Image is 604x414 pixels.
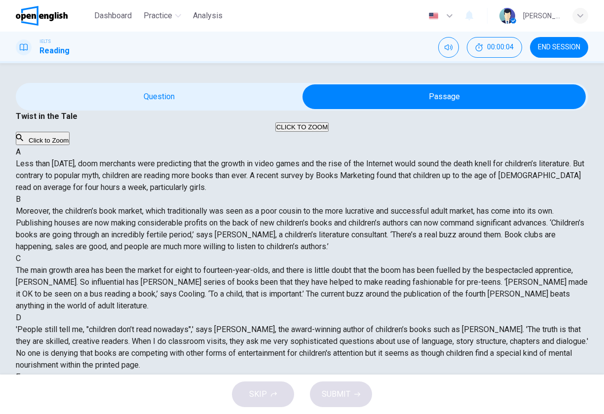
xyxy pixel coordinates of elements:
button: Dashboard [90,7,136,25]
button: 00:00:04 [467,37,522,58]
span: Practice [144,10,172,22]
img: en [427,12,440,20]
div: B [16,193,588,205]
h4: Twist in the Tale [16,111,588,122]
div: Mute [438,37,459,58]
img: Profile picture [499,8,515,24]
div: E [16,371,588,383]
div: [PERSON_NAME] [523,10,561,22]
span: 00:00:04 [487,43,514,51]
button: CLICK TO ZOOM [275,122,329,132]
span: Analysis [193,10,223,22]
span: Dashboard [94,10,132,22]
div: D [16,312,588,324]
button: END SESSION [530,37,588,58]
button: Practice [140,7,185,25]
span: 'People still tell me, "children don’t read nowadays",' says [PERSON_NAME], the award-winning aut... [16,325,588,370]
span: END SESSION [538,43,580,51]
span: Less than [DATE], doom merchants were predicting that the growth in video games and the rise of t... [16,159,584,192]
span: IELTS [39,38,51,45]
div: C [16,253,588,264]
h1: Reading [39,45,70,57]
button: Analysis [189,7,226,25]
div: Hide [467,37,522,58]
div: A [16,146,588,158]
a: OpenEnglish logo [16,6,90,26]
img: OpenEnglish logo [16,6,68,26]
span: The main growth area has been the market for eight to fourteen-year-olds, and there is little dou... [16,265,588,310]
button: Click to Zoom [16,132,70,145]
span: Moreover, the children’s book market, which traditionally was seen as a poor cousin to the more l... [16,206,584,251]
